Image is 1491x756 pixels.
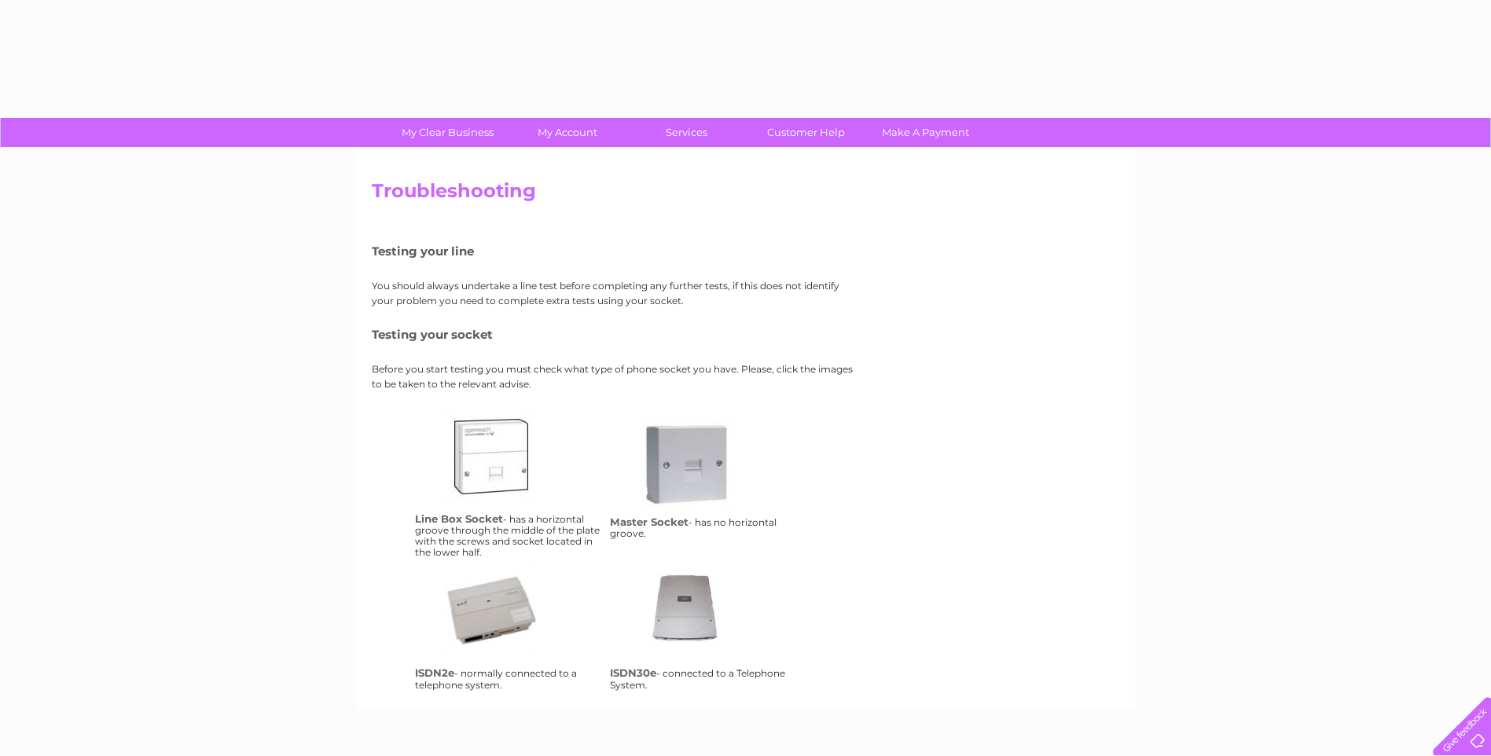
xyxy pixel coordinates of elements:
h2: Troubleshooting [372,180,1120,210]
h4: ISDN2e [415,666,454,679]
td: - normally connected to a telephone system. [411,561,606,694]
td: - has a horizontal groove through the middle of the plate with the screws and socket located in t... [411,407,606,562]
a: Customer Help [741,118,871,147]
h4: ISDN30e [610,666,656,679]
a: isdn30e [641,565,766,691]
td: - connected to a Telephone System. [606,561,801,694]
a: My Clear Business [383,118,512,147]
a: My Account [502,118,632,147]
a: Make A Payment [861,118,990,147]
td: - has no horizontal groove. [606,407,801,562]
p: Before you start testing you must check what type of phone socket you have. Please, click the ima... [372,361,859,391]
a: isdn2e [446,565,571,691]
a: lbs [446,411,571,537]
a: ms [641,418,766,544]
h4: Master Socket [610,516,689,528]
a: Services [622,118,751,147]
p: You should always undertake a line test before completing any further tests, if this does not ide... [372,278,859,308]
h4: Line Box Socket [415,512,503,525]
h5: Testing your socket [372,328,859,341]
h5: Testing your line [372,244,859,258]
